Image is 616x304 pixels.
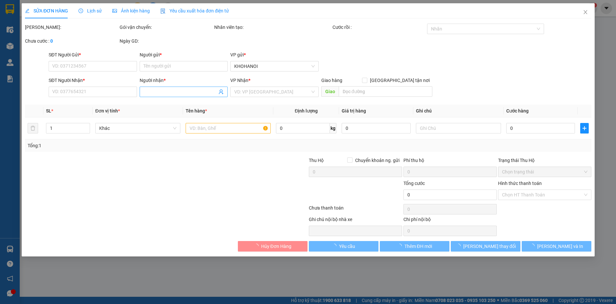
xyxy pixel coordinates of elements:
button: [PERSON_NAME] và In [521,241,591,252]
div: SĐT Người Gửi [49,51,137,58]
div: [PERSON_NAME]: [25,24,118,31]
button: Thêm ĐH mới [379,241,449,252]
span: Tổng cước [403,181,424,186]
span: Đơn vị tính [95,108,120,113]
div: SĐT Người Nhận [49,77,137,84]
span: loading [332,244,339,248]
button: [PERSON_NAME] thay đổi [450,241,520,252]
div: Ngày GD: [120,37,213,45]
span: Chuyển khoản ng. gửi [352,157,402,164]
button: Hủy Đơn Hàng [238,241,308,252]
span: close [582,10,588,15]
div: Chưa cước : [25,37,118,45]
span: Thêm ĐH mới [404,243,432,250]
input: Dọc đường [338,86,432,97]
span: [GEOGRAPHIC_DATA] tận nơi [367,77,432,84]
span: VP Nhận [230,78,248,83]
span: Tên hàng [186,108,207,113]
label: Hình thức thanh toán [498,181,541,186]
span: picture [112,9,117,13]
button: plus [580,123,589,133]
div: Chi phí nội bộ [403,216,496,226]
span: loading [456,244,463,248]
input: VD: Bàn, Ghế [186,123,271,133]
span: [PERSON_NAME] và In [537,243,583,250]
span: edit [25,9,30,13]
span: loading [530,244,537,248]
button: Yêu cầu [309,241,378,252]
span: KHOHANOI [234,61,315,71]
span: Thu Hộ [308,158,323,163]
div: Chưa thanh toán [308,204,403,216]
span: loading [397,244,404,248]
span: Giá trị hàng [342,108,366,113]
span: Yêu cầu [339,243,355,250]
div: Phí thu hộ [403,157,496,167]
div: Ghi chú nội bộ nhà xe [308,216,402,226]
div: VP gửi [230,51,319,58]
span: Ảnh kiện hàng [112,8,150,13]
div: Nhân viên tạo: [214,24,331,31]
img: icon [160,9,166,14]
span: plus [581,126,588,131]
span: SỬA ĐƠN HÀNG [25,8,68,13]
span: loading [254,244,261,248]
th: Ghi chú [413,105,503,117]
span: Chọn trạng thái [502,167,587,177]
div: Cước rồi : [332,24,425,31]
span: Giao hàng [321,78,342,83]
span: Lịch sử [79,8,102,13]
span: SL [46,108,51,113]
div: Tổng: 1 [28,142,238,149]
div: Người gửi [139,51,228,58]
b: 0 [50,38,53,44]
button: delete [28,123,38,133]
span: kg [330,123,336,133]
span: clock-circle [79,9,83,13]
span: Giao [321,86,338,97]
div: Gói vận chuyển: [120,24,213,31]
span: user-add [218,89,224,94]
input: Ghi Chú [416,123,501,133]
span: [PERSON_NAME] thay đổi [463,243,515,250]
span: Cước hàng [506,108,528,113]
span: Yêu cầu xuất hóa đơn điện tử [160,8,229,13]
div: Người nhận [139,77,228,84]
span: Hủy Đơn Hàng [261,243,291,250]
div: Trạng thái Thu Hộ [498,157,591,164]
span: Khác [99,123,176,133]
span: Định lượng [295,108,318,113]
button: Close [576,3,594,22]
